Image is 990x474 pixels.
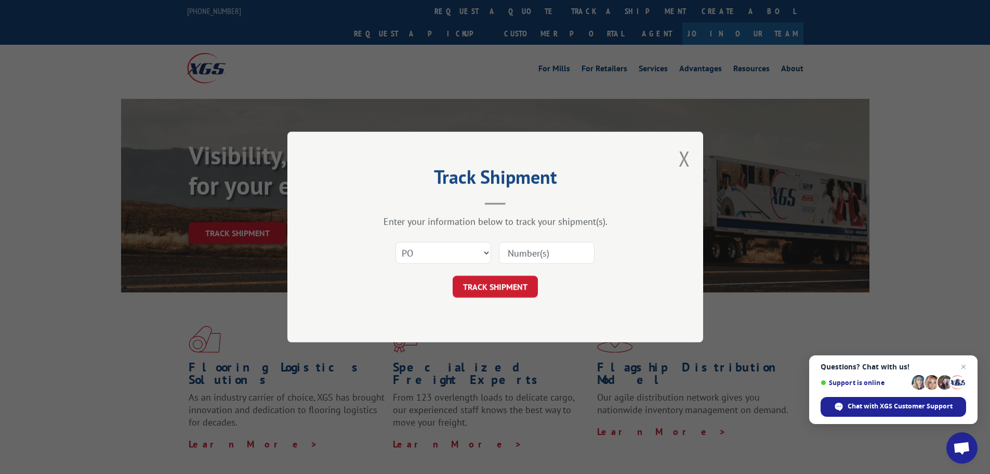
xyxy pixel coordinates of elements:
div: Enter your information below to track your shipment(s). [339,215,651,227]
button: TRACK SHIPMENT [453,276,538,298]
span: Questions? Chat with us! [821,363,966,371]
span: Close chat [957,361,970,373]
h2: Track Shipment [339,170,651,189]
span: Support is online [821,379,908,387]
div: Open chat [946,432,978,464]
input: Number(s) [499,242,595,264]
span: Chat with XGS Customer Support [848,402,953,411]
div: Chat with XGS Customer Support [821,397,966,417]
button: Close modal [679,145,690,172]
